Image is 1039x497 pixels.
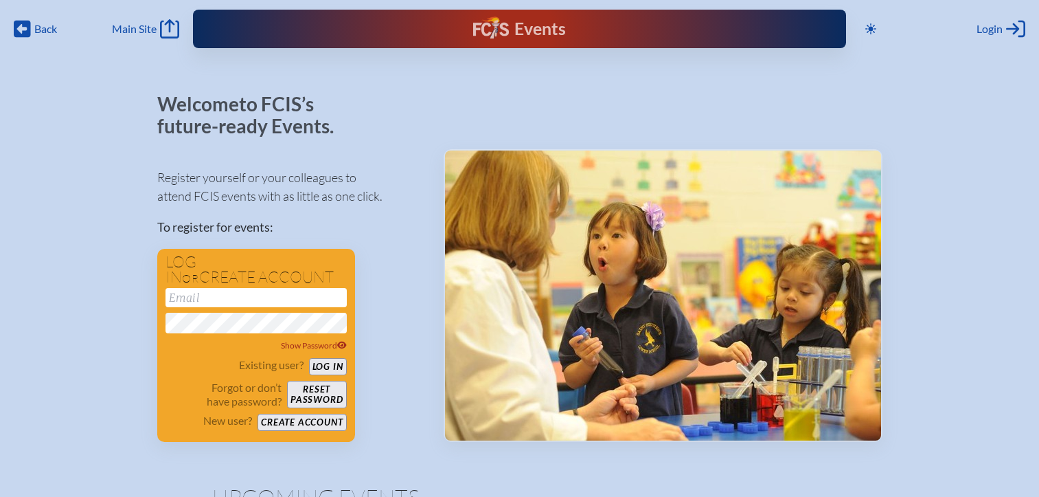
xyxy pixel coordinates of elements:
[287,381,346,408] button: Resetpassword
[112,22,157,36] span: Main Site
[977,22,1003,36] span: Login
[378,16,661,41] div: FCIS Events — Future ready
[258,414,346,431] button: Create account
[281,340,347,351] span: Show Password
[157,218,422,236] p: To register for events:
[165,254,347,285] h1: Log in create account
[182,272,199,285] span: or
[309,358,347,375] button: Log in
[157,93,350,137] p: Welcome to FCIS’s future-ready Events.
[157,168,422,206] p: Register yourself or your colleagues to attend FCIS events with as little as one click.
[165,288,347,307] input: Email
[112,19,179,38] a: Main Site
[239,358,304,372] p: Existing user?
[34,22,57,36] span: Back
[445,151,881,441] img: Events
[165,381,282,408] p: Forgot or don’t have password?
[203,414,252,428] p: New user?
